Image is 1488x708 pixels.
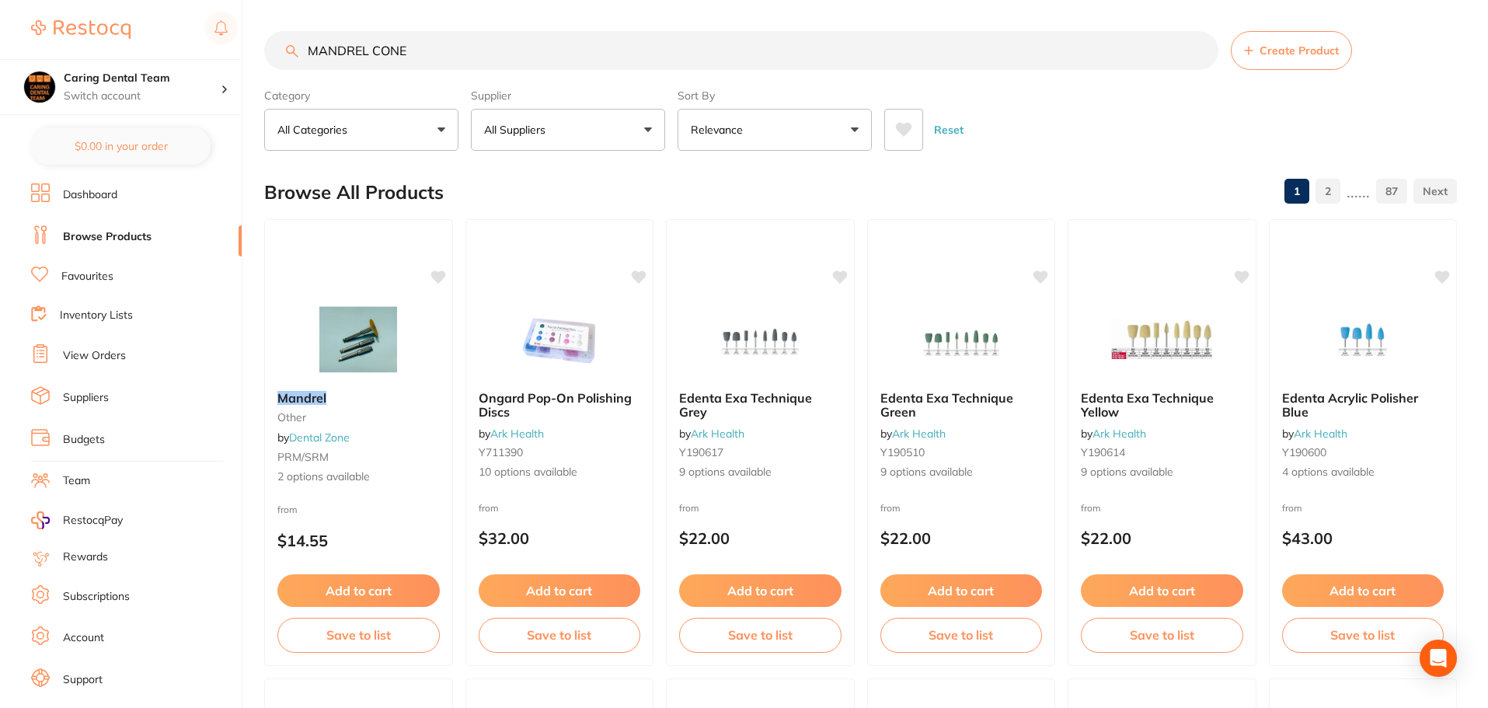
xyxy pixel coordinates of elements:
span: by [479,427,544,441]
label: Category [264,89,458,103]
b: Mandrel [277,391,440,405]
span: from [679,502,699,514]
b: Ongard Pop-On Polishing Discs [479,391,641,420]
span: Create Product [1260,44,1339,57]
label: Supplier [471,89,665,103]
img: Edenta Exa Technique Green [911,301,1012,378]
button: Add to cart [880,574,1043,607]
a: Team [63,473,90,489]
a: Ark Health [490,427,544,441]
a: 87 [1376,176,1407,207]
a: View Orders [63,348,126,364]
a: Ark Health [1294,427,1347,441]
span: by [880,427,946,441]
button: Add to cart [479,574,641,607]
a: RestocqPay [31,511,123,529]
button: Create Product [1231,31,1352,70]
button: Save to list [277,618,440,652]
img: Edenta Exa Technique Grey [709,301,810,378]
p: $32.00 [479,529,641,547]
p: $22.00 [880,529,1043,547]
button: Save to list [1282,618,1444,652]
span: Edenta Acrylic Polisher Blue [1282,390,1418,420]
span: from [479,502,499,514]
a: Suppliers [63,390,109,406]
span: 10 options available [479,465,641,480]
a: Dental Zone [289,431,350,445]
span: from [1282,502,1302,514]
b: Edenta Exa Technique Yellow [1081,391,1243,420]
img: RestocqPay [31,511,50,529]
img: Edenta Acrylic Polisher Blue [1312,301,1413,378]
p: All Suppliers [484,122,552,138]
span: Edenta Exa Technique Grey [679,390,812,420]
input: Search Products [264,31,1218,70]
button: Add to cart [679,574,842,607]
span: from [1081,502,1101,514]
button: Relevance [678,109,872,151]
img: Mandrel [308,301,409,378]
a: Restocq Logo [31,12,131,47]
button: Add to cart [1282,574,1444,607]
p: $22.00 [1081,529,1243,547]
img: Restocq Logo [31,20,131,39]
b: Edenta Acrylic Polisher Blue [1282,391,1444,420]
a: Favourites [61,269,113,284]
button: Add to cart [1081,574,1243,607]
h2: Browse All Products [264,182,444,204]
a: Support [63,672,103,688]
button: Add to cart [277,574,440,607]
b: Edenta Exa Technique Grey [679,391,842,420]
span: 9 options available [679,465,842,480]
span: Edenta Exa Technique Yellow [1081,390,1214,420]
span: Y190614 [1081,445,1125,459]
a: 2 [1316,176,1340,207]
em: Mandrel [277,390,326,406]
span: Y711390 [479,445,523,459]
p: Switch account [64,89,221,104]
button: All Categories [264,109,458,151]
a: Dashboard [63,187,117,203]
span: from [277,504,298,515]
span: Y190510 [880,445,925,459]
span: by [1282,427,1347,441]
a: 1 [1284,176,1309,207]
span: PRM/SRM [277,450,329,464]
span: by [277,431,350,445]
p: $14.55 [277,532,440,549]
p: ...... [1347,183,1370,201]
h4: Caring Dental Team [64,71,221,86]
span: Y190617 [679,445,723,459]
a: Ark Health [892,427,946,441]
small: other [277,411,440,424]
button: Save to list [479,618,641,652]
a: Subscriptions [63,589,130,605]
button: $0.00 in your order [31,127,211,165]
span: Y190600 [1282,445,1326,459]
span: 4 options available [1282,465,1444,480]
button: All Suppliers [471,109,665,151]
span: 9 options available [1081,465,1243,480]
button: Save to list [679,618,842,652]
p: Relevance [691,122,749,138]
img: Ongard Pop-On Polishing Discs [509,301,610,378]
p: $22.00 [679,529,842,547]
button: Reset [929,109,968,151]
a: Ark Health [1092,427,1146,441]
span: by [679,427,744,441]
span: Edenta Exa Technique Green [880,390,1013,420]
a: Rewards [63,549,108,565]
a: Ark Health [691,427,744,441]
span: Ongard Pop-On Polishing Discs [479,390,632,420]
b: Edenta Exa Technique Green [880,391,1043,420]
p: $43.00 [1282,529,1444,547]
label: Sort By [678,89,872,103]
span: from [880,502,901,514]
span: by [1081,427,1146,441]
img: Caring Dental Team [24,71,55,103]
div: Open Intercom Messenger [1420,640,1457,677]
a: Inventory Lists [60,308,133,323]
p: All Categories [277,122,354,138]
a: Account [63,630,104,646]
a: Budgets [63,432,105,448]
